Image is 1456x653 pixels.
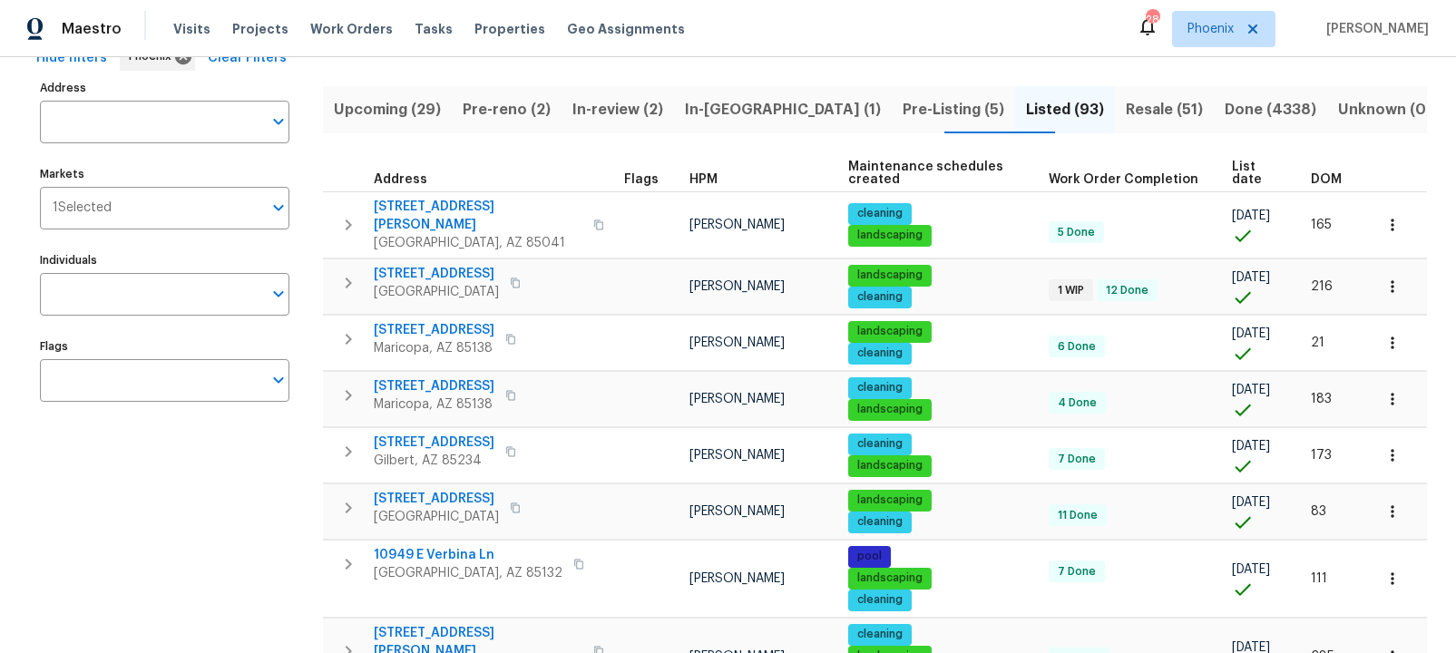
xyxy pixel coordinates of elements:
span: Visits [173,20,210,38]
span: cleaning [850,289,910,305]
span: Flags [624,173,659,186]
span: cleaning [850,592,910,608]
span: 111 [1311,572,1327,585]
span: Geo Assignments [567,20,685,38]
span: [STREET_ADDRESS] [374,377,494,395]
span: 6 Done [1050,339,1103,355]
span: [DATE] [1232,210,1270,222]
span: [DATE] [1232,327,1270,340]
span: Maestro [62,20,122,38]
span: landscaping [850,268,930,283]
span: Hide filters [36,47,107,70]
span: [STREET_ADDRESS] [374,490,499,508]
span: Pre-reno (2) [463,97,551,122]
span: Resale (51) [1126,97,1203,122]
span: 173 [1311,449,1332,462]
span: [STREET_ADDRESS] [374,434,494,452]
span: [PERSON_NAME] [689,449,785,462]
span: 11 Done [1050,508,1105,523]
span: [PERSON_NAME] [689,280,785,293]
span: Maintenance schedules created [848,161,1018,186]
span: [STREET_ADDRESS][PERSON_NAME] [374,198,582,234]
span: [GEOGRAPHIC_DATA] [374,508,499,526]
span: cleaning [850,346,910,361]
button: Open [266,195,291,220]
span: [PERSON_NAME] [689,393,785,405]
div: 28 [1146,11,1158,29]
span: 4 Done [1050,395,1104,411]
span: [GEOGRAPHIC_DATA], AZ 85041 [374,234,582,252]
span: [PERSON_NAME] [689,219,785,231]
span: Maricopa, AZ 85138 [374,339,494,357]
span: Projects [232,20,288,38]
label: Address [40,83,289,93]
button: Clear Filters [200,42,294,75]
span: Unknown (0) [1338,97,1432,122]
span: [DATE] [1232,496,1270,509]
span: [GEOGRAPHIC_DATA] [374,283,499,301]
span: [GEOGRAPHIC_DATA], AZ 85132 [374,564,562,582]
span: cleaning [850,627,910,642]
span: landscaping [850,492,930,508]
span: 7 Done [1050,564,1103,580]
span: DOM [1311,173,1342,186]
button: Open [266,109,291,134]
span: [STREET_ADDRESS] [374,265,499,283]
span: Gilbert, AZ 85234 [374,452,494,470]
span: [PERSON_NAME] [689,336,785,349]
span: [PERSON_NAME] [1319,20,1429,38]
span: [PERSON_NAME] [689,505,785,518]
span: List date [1232,161,1280,186]
span: cleaning [850,206,910,221]
span: [PERSON_NAME] [689,572,785,585]
span: Address [374,173,427,186]
span: Done (4338) [1225,97,1316,122]
span: 183 [1311,393,1332,405]
span: [DATE] [1232,271,1270,284]
span: Clear Filters [208,47,287,70]
span: HPM [689,173,718,186]
span: landscaping [850,570,930,586]
span: In-[GEOGRAPHIC_DATA] (1) [685,97,881,122]
span: Properties [474,20,545,38]
span: Listed (93) [1026,97,1104,122]
span: Phoenix [1187,20,1234,38]
span: Upcoming (29) [334,97,441,122]
span: 1 WIP [1050,283,1091,298]
span: Work Order Completion [1049,173,1198,186]
label: Markets [40,169,289,180]
span: In-review (2) [572,97,663,122]
span: 216 [1311,280,1333,293]
span: Work Orders [310,20,393,38]
span: cleaning [850,436,910,452]
span: Pre-Listing (5) [903,97,1004,122]
span: 5 Done [1050,225,1102,240]
span: [DATE] [1232,563,1270,576]
span: 7 Done [1050,452,1103,467]
span: 21 [1311,336,1324,349]
span: cleaning [850,380,910,395]
span: [STREET_ADDRESS] [374,321,494,339]
span: 83 [1311,505,1326,518]
button: Hide filters [29,42,114,75]
span: landscaping [850,458,930,473]
span: Maricopa, AZ 85138 [374,395,494,414]
span: [DATE] [1232,440,1270,453]
label: Flags [40,341,289,352]
span: 12 Done [1099,283,1156,298]
span: 165 [1311,219,1332,231]
span: 1 Selected [53,200,112,216]
span: landscaping [850,324,930,339]
span: cleaning [850,514,910,530]
button: Open [266,367,291,393]
span: [DATE] [1232,384,1270,396]
span: landscaping [850,402,930,417]
button: Open [266,281,291,307]
span: Tasks [415,23,453,35]
label: Individuals [40,255,289,266]
span: 10949 E Verbina Ln [374,546,562,564]
span: landscaping [850,228,930,243]
span: pool [850,549,889,564]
